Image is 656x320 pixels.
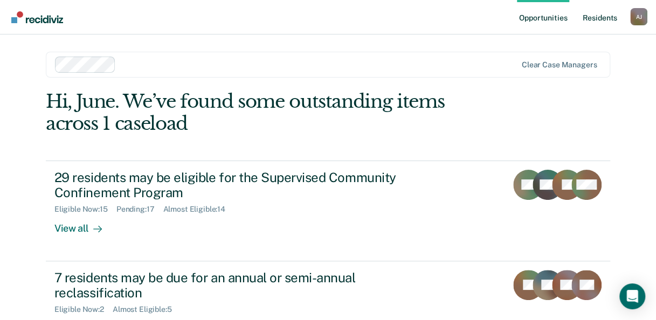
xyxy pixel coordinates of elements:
a: 29 residents may be eligible for the Supervised Community Confinement ProgramEligible Now:15Pendi... [46,161,610,261]
div: Eligible Now : 2 [54,305,113,314]
div: Almost Eligible : 5 [113,305,181,314]
div: Eligible Now : 15 [54,205,116,214]
button: Profile dropdown button [630,8,647,25]
div: Hi, June. We’ve found some outstanding items across 1 caseload [46,91,498,135]
img: Recidiviz [11,11,63,23]
div: Pending : 17 [116,205,163,214]
div: Clear case managers [522,60,597,69]
div: View all [54,214,115,235]
div: 29 residents may be eligible for the Supervised Community Confinement Program [54,170,433,201]
div: Open Intercom Messenger [619,283,645,309]
div: 7 residents may be due for an annual or semi-annual reclassification [54,270,433,301]
div: A J [630,8,647,25]
div: Almost Eligible : 14 [163,205,234,214]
